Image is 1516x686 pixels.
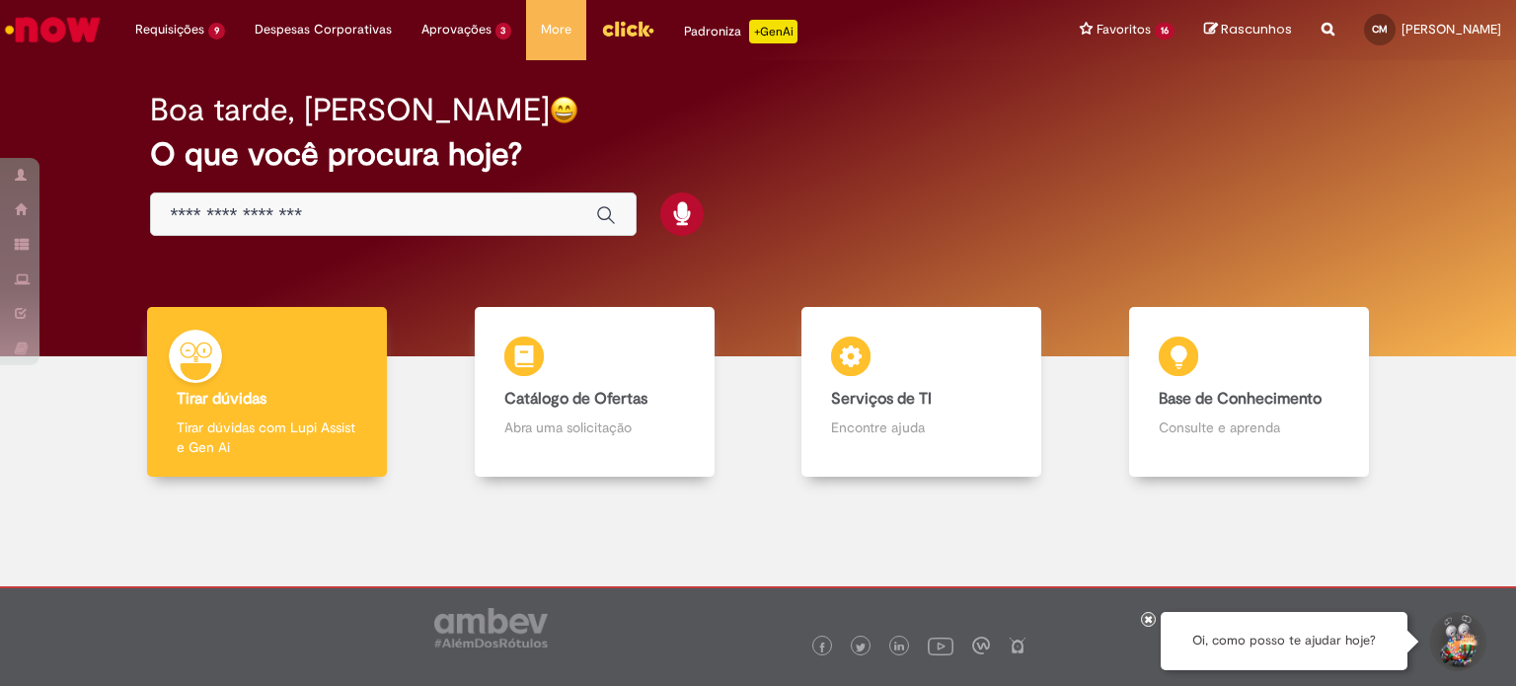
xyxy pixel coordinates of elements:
[972,637,990,654] img: logo_footer_workplace.png
[550,96,578,124] img: happy-face.png
[421,20,492,39] span: Aprovações
[504,389,647,409] b: Catálogo de Ofertas
[255,20,392,39] span: Despesas Corporativas
[177,418,357,457] p: Tirar dúvidas com Lupi Assist e Gen Ai
[928,633,953,658] img: logo_footer_youtube.png
[208,23,225,39] span: 9
[758,307,1086,478] a: Serviços de TI Encontre ajuda
[1161,612,1407,670] div: Oi, como posso te ajudar hoje?
[684,20,797,43] div: Padroniza
[135,20,204,39] span: Requisições
[1097,20,1151,39] span: Favoritos
[1427,612,1486,671] button: Iniciar Conversa de Suporte
[1086,307,1413,478] a: Base de Conhecimento Consulte e aprenda
[1159,389,1322,409] b: Base de Conhecimento
[150,93,550,127] h2: Boa tarde, [PERSON_NAME]
[2,10,104,49] img: ServiceNow
[434,608,548,648] img: logo_footer_ambev_rotulo_gray.png
[541,20,571,39] span: More
[1155,23,1175,39] span: 16
[831,418,1012,437] p: Encontre ajuda
[495,23,512,39] span: 3
[504,418,685,437] p: Abra uma solicitação
[894,642,904,653] img: logo_footer_linkedin.png
[1402,21,1501,38] span: [PERSON_NAME]
[1159,418,1339,437] p: Consulte e aprenda
[104,307,431,478] a: Tirar dúvidas Tirar dúvidas com Lupi Assist e Gen Ai
[856,643,866,652] img: logo_footer_twitter.png
[150,137,1367,172] h2: O que você procura hoje?
[831,389,932,409] b: Serviços de TI
[817,643,827,652] img: logo_footer_facebook.png
[1372,23,1388,36] span: CM
[1221,20,1292,38] span: Rascunhos
[1204,21,1292,39] a: Rascunhos
[749,20,797,43] p: +GenAi
[431,307,759,478] a: Catálogo de Ofertas Abra uma solicitação
[1009,637,1026,654] img: logo_footer_naosei.png
[601,14,654,43] img: click_logo_yellow_360x200.png
[177,389,266,409] b: Tirar dúvidas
